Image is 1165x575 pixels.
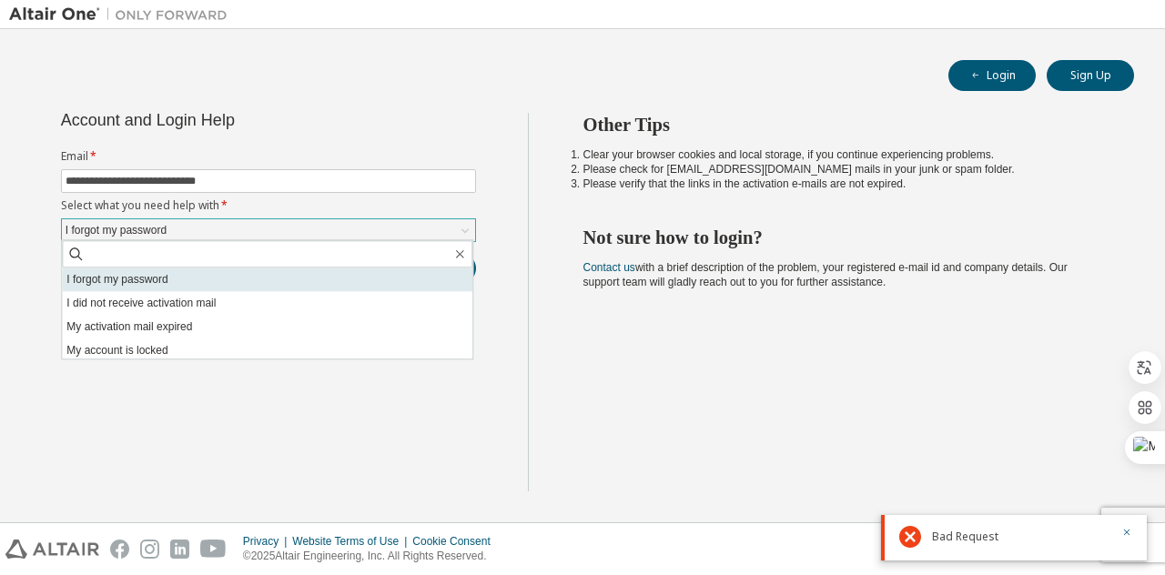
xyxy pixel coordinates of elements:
[62,219,475,241] div: I forgot my password
[62,267,472,291] li: I forgot my password
[9,5,237,24] img: Altair One
[63,220,169,240] div: I forgot my password
[412,534,501,549] div: Cookie Consent
[583,261,635,274] a: Contact us
[583,261,1068,288] span: with a brief description of the problem, your registered e-mail id and company details. Our suppo...
[243,549,501,564] p: © 2025 Altair Engineering, Inc. All Rights Reserved.
[61,198,476,213] label: Select what you need help with
[948,60,1036,91] button: Login
[583,113,1102,136] h2: Other Tips
[292,534,412,549] div: Website Terms of Use
[583,177,1102,191] li: Please verify that the links in the activation e-mails are not expired.
[583,162,1102,177] li: Please check for [EMAIL_ADDRESS][DOMAIN_NAME] mails in your junk or spam folder.
[200,540,227,559] img: youtube.svg
[1047,60,1134,91] button: Sign Up
[61,149,476,164] label: Email
[170,540,189,559] img: linkedin.svg
[140,540,159,559] img: instagram.svg
[583,226,1102,249] h2: Not sure how to login?
[110,540,129,559] img: facebook.svg
[243,534,292,549] div: Privacy
[5,540,99,559] img: altair_logo.svg
[932,530,998,544] span: Bad Request
[61,113,393,127] div: Account and Login Help
[583,147,1102,162] li: Clear your browser cookies and local storage, if you continue experiencing problems.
